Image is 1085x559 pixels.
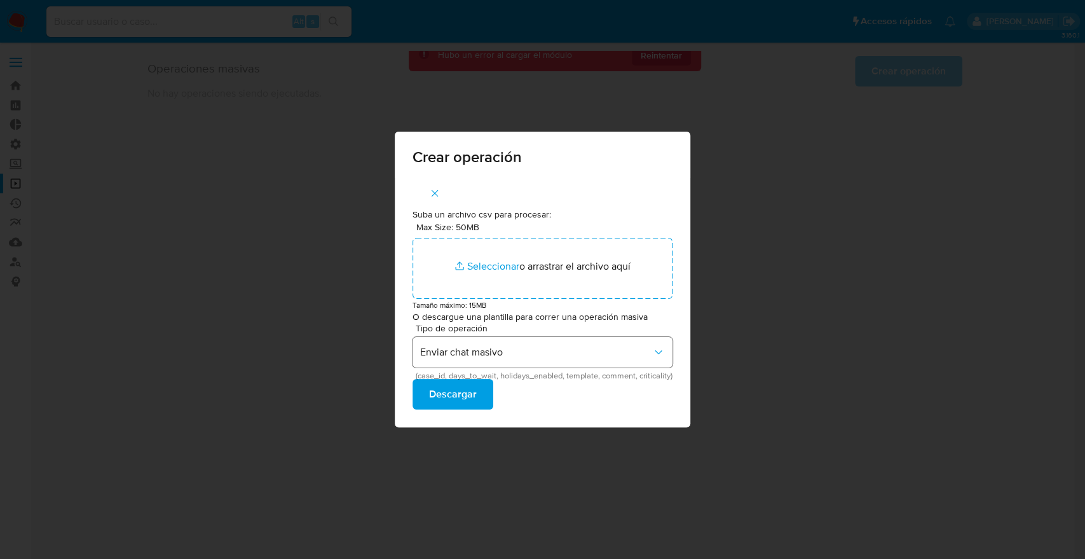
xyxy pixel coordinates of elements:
[413,300,486,310] small: Tamaño máximo: 15MB
[416,373,676,379] span: (case_id, days_to_wait, holidays_enabled, template, comment, criticality)
[413,209,672,221] p: Suba un archivo csv para procesar:
[413,149,672,165] span: Crear operación
[413,311,672,324] p: O descargue una plantilla para correr una operación masiva
[413,379,493,410] button: Descargar
[416,324,676,333] span: Tipo de operación
[429,380,477,408] span: Descargar
[420,346,652,359] span: Enviar chat masivo
[416,221,479,233] label: Max Size: 50MB
[413,337,672,368] button: Enviar chat masivo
